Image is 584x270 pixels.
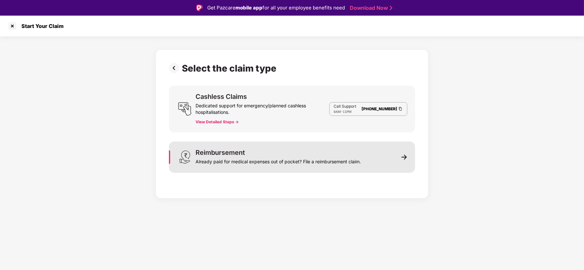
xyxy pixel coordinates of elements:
[362,106,397,111] a: [PHONE_NUMBER]
[207,4,345,12] div: Get Pazcare for all your employee benefits need
[390,5,392,11] img: Stroke
[334,104,356,109] p: Call Support
[178,102,192,116] img: svg+xml;base64,PHN2ZyB3aWR0aD0iMjQiIGhlaWdodD0iMjUiIHZpZXdCb3g9IjAgMCAyNCAyNSIgZmlsbD0ibm9uZSIgeG...
[235,5,262,11] strong: mobile app
[196,156,361,165] div: Already paid for medical expenses out of pocket? File a reimbursement claim.
[196,100,329,115] div: Dedicated support for emergency/planned cashless hospitalisations.
[182,63,279,74] div: Select the claim type
[196,149,245,156] div: Reimbursement
[196,5,203,11] img: Logo
[350,5,390,11] a: Download Now
[196,93,247,100] div: Cashless Claims
[178,150,192,164] img: svg+xml;base64,PHN2ZyB3aWR0aD0iMjQiIGhlaWdodD0iMzEiIHZpZXdCb3g9IjAgMCAyNCAzMSIgZmlsbD0ibm9uZSIgeG...
[196,119,239,125] button: View Detailed Steps ->
[334,110,341,114] span: 8AM
[398,106,403,112] img: Clipboard Icon
[334,109,356,114] div: -
[18,23,64,29] div: Start Your Claim
[169,63,182,73] img: svg+xml;base64,PHN2ZyBpZD0iUHJldi0zMngzMiIgeG1sbnM9Imh0dHA6Ly93d3cudzMub3JnLzIwMDAvc3ZnIiB3aWR0aD...
[343,110,351,114] span: 11PM
[401,154,407,160] img: svg+xml;base64,PHN2ZyB3aWR0aD0iMTEiIGhlaWdodD0iMTEiIHZpZXdCb3g9IjAgMCAxMSAxMSIgZmlsbD0ibm9uZSIgeG...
